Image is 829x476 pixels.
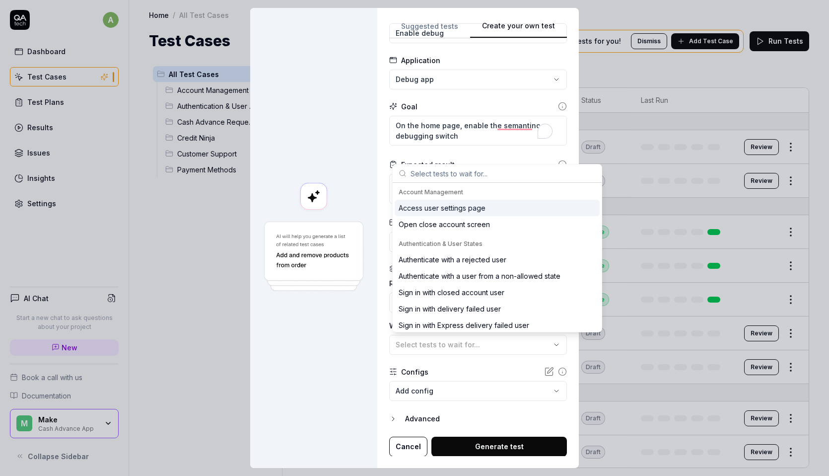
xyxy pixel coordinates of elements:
div: Sign in with Express delivery failed user [399,320,529,330]
span: Debug app [396,74,434,84]
div: Authenticate with a rejected user [399,254,506,265]
button: Default scenario [389,232,567,252]
textarea: To enrich screen reader interactions, please activate Accessibility in Grammarly extension settings [389,116,567,146]
div: Configs [401,367,428,377]
div: Advanced [405,413,567,425]
button: Cancel [389,437,427,457]
button: Suggested tests [389,20,470,38]
span: Select tests to wait for... [396,340,480,349]
div: Goal [401,101,417,112]
label: Resume from state... [389,278,567,289]
button: No test case [389,293,567,313]
button: Advanced [389,413,567,425]
button: Select tests to wait for... [389,335,567,355]
img: Generate a test using AI [262,220,365,293]
div: Sign in with closed account user [399,287,504,298]
label: Wait for... [389,320,567,331]
div: Open close account screen [399,219,490,230]
div: Authentication & User States [399,239,596,248]
div: Application [401,55,440,66]
div: Suggestions [393,183,602,332]
div: Account Management [399,188,596,197]
div: Access user settings page [399,203,485,213]
input: Select tests to wait for... [411,164,596,182]
button: Generate test [431,437,567,457]
div: Expected result [401,159,455,170]
div: Authenticate with a user from a non-allowed state [399,271,560,281]
textarea: To enrich screen reader interactions, please activate Accessibility in Grammarly extension settings [389,174,567,204]
button: Debug app [389,70,567,89]
button: Create your own test [470,20,567,38]
div: Sign in with delivery failed user [399,304,501,314]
